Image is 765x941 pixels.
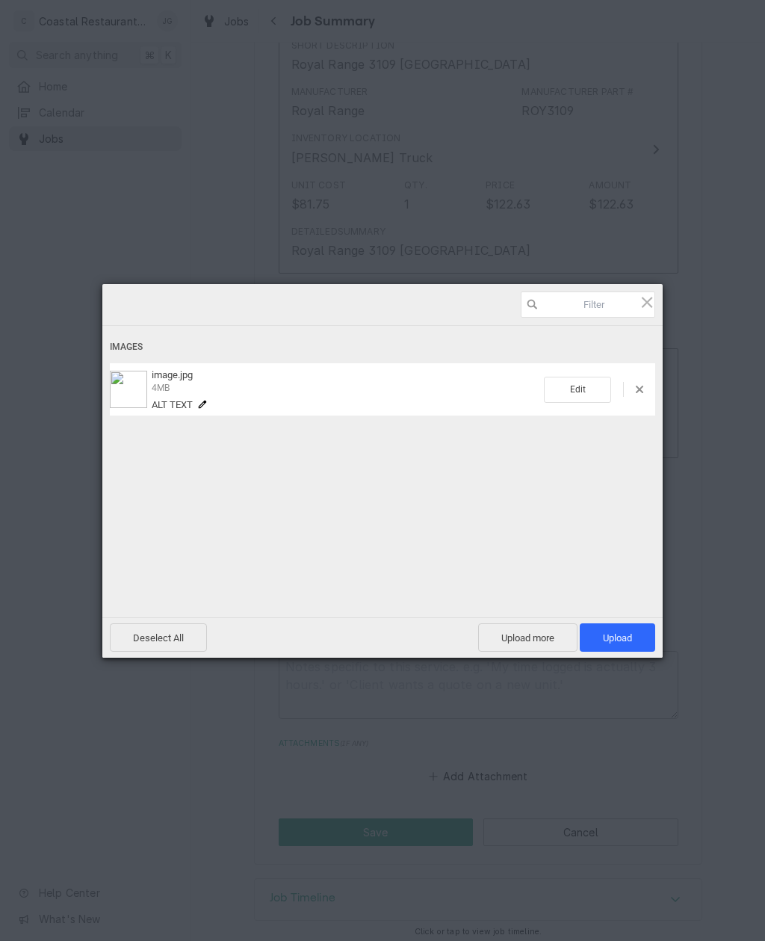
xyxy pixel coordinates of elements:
[110,371,147,408] img: b799a395-b97d-4616-9c8a-9453f734bba2
[580,623,655,652] span: Upload
[152,383,170,393] span: 4MB
[478,623,577,652] span: Upload more
[147,369,544,410] div: image.jpg
[152,399,193,410] span: Alt text
[603,632,632,644] span: Upload
[544,377,611,403] span: Edit
[110,623,207,652] span: Deselect All
[639,294,655,310] span: Click here or hit ESC to close picker
[110,333,655,361] div: Images
[152,369,193,380] span: image.jpg
[521,291,655,318] input: Filter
